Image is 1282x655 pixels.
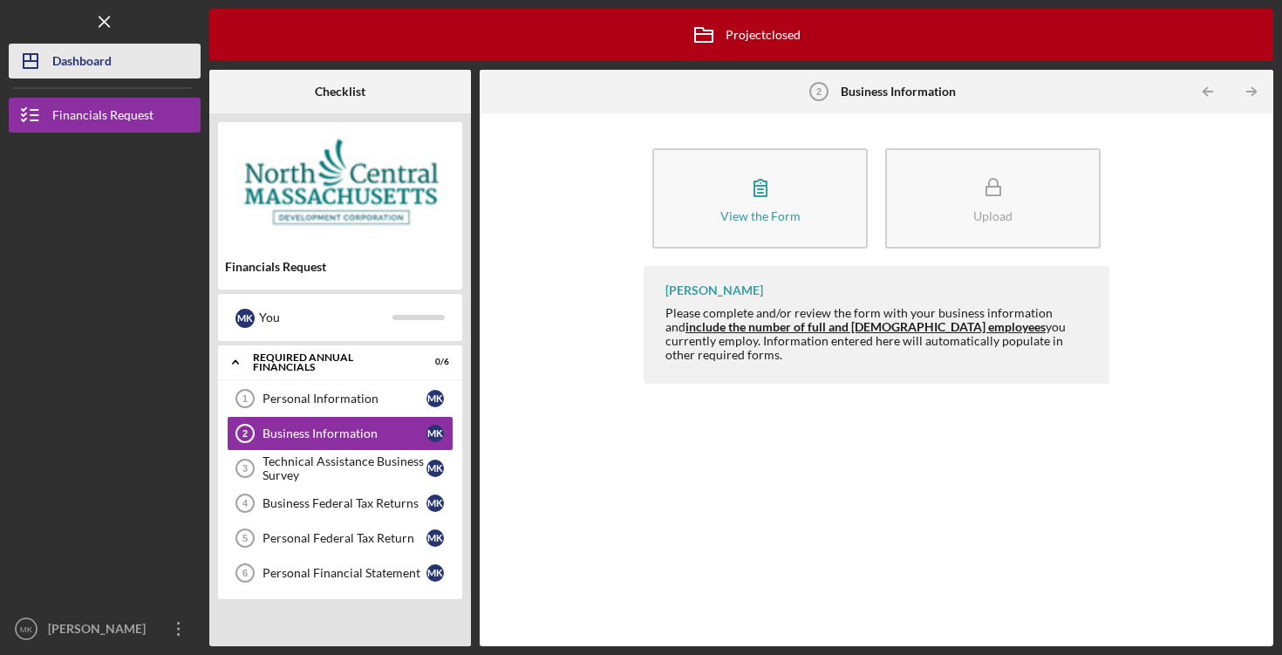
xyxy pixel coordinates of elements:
div: Financials Request [225,260,455,274]
div: View the Form [720,209,801,222]
div: M K [426,564,444,582]
div: Project closed [682,13,801,57]
div: M K [426,495,444,512]
tspan: 3 [242,463,248,474]
tspan: 2 [242,428,248,439]
tspan: 1 [242,393,248,404]
div: M K [426,460,444,477]
div: Personal Federal Tax Return [263,531,426,545]
div: Business Information [263,426,426,440]
b: Checklist [315,85,365,99]
a: 1Personal InformationMK [227,381,453,416]
a: 4Business Federal Tax ReturnsMK [227,486,453,521]
button: MK[PERSON_NAME] [9,611,201,646]
div: M K [235,309,255,328]
div: [PERSON_NAME] [665,283,763,297]
button: Dashboard [9,44,201,78]
b: Business Information [841,85,956,99]
div: Upload [973,209,1013,222]
a: 3Technical Assistance Business SurveyMK [227,451,453,486]
div: Please complete and/or review the form with your business information and you currently employ. I... [665,306,1092,362]
a: 2Business InformationMK [227,416,453,451]
div: You [259,303,392,332]
a: 5Personal Federal Tax ReturnMK [227,521,453,556]
button: Financials Request [9,98,201,133]
text: MK [20,624,33,634]
div: Financials Request [52,98,153,137]
tspan: 5 [242,533,248,543]
div: Dashboard [52,44,112,83]
div: Required Annual Financials [253,352,406,372]
div: 0 / 6 [418,357,449,367]
div: M K [426,529,444,547]
div: Personal Financial Statement [263,566,426,580]
img: Product logo [218,131,462,235]
div: [PERSON_NAME] [44,611,157,651]
tspan: 6 [242,568,248,578]
div: Business Federal Tax Returns [263,496,426,510]
span: include the number of full and [DEMOGRAPHIC_DATA] employees [685,319,1046,334]
button: Upload [885,148,1101,249]
a: 6Personal Financial StatementMK [227,556,453,590]
div: Technical Assistance Business Survey [263,454,426,482]
tspan: 4 [242,498,249,508]
button: View the Form [652,148,868,249]
tspan: 2 [816,86,822,97]
div: M K [426,425,444,442]
div: Personal Information [263,392,426,406]
div: M K [426,390,444,407]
